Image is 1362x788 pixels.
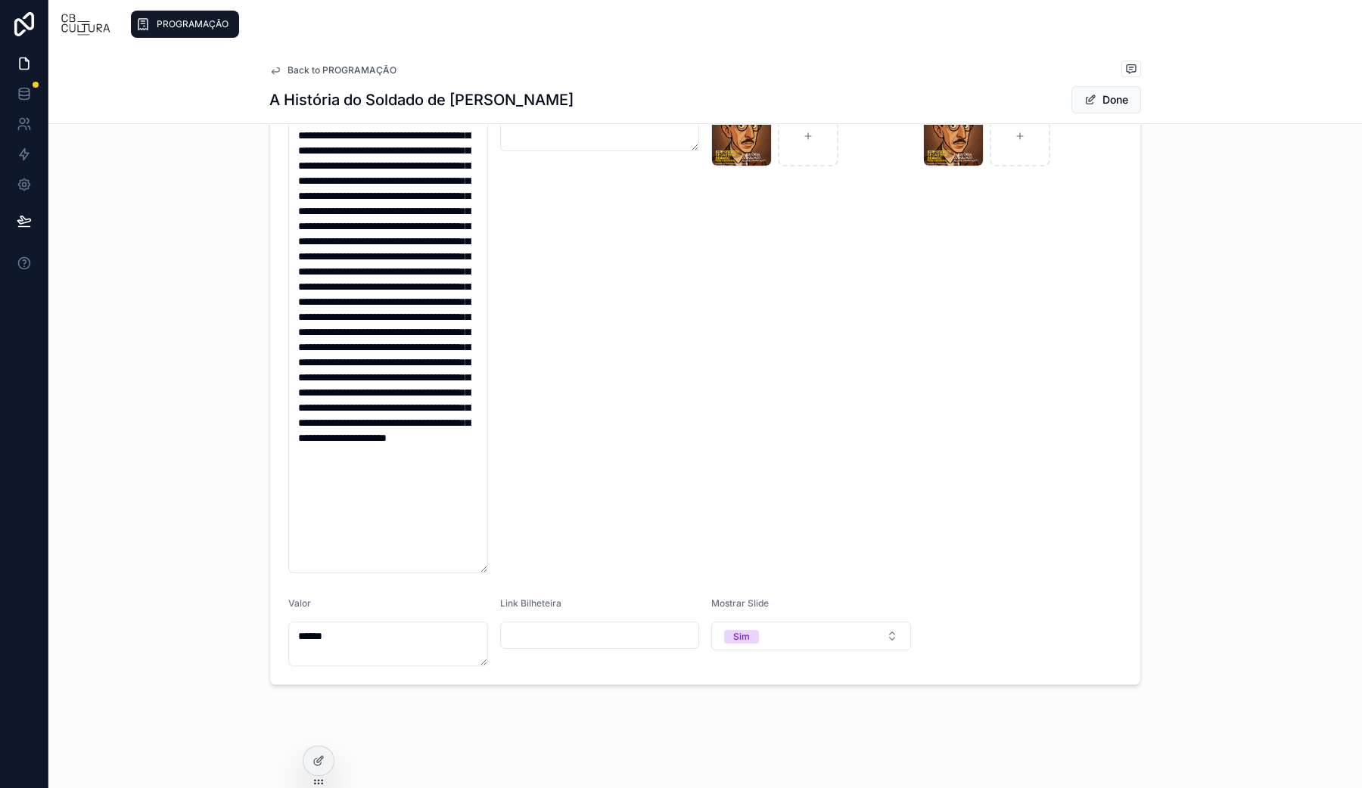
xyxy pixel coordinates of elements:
[1071,86,1141,113] button: Done
[500,597,561,609] span: Link Bilheteira
[733,630,750,644] div: Sim
[269,64,396,76] a: Back to PROGRAMAÇÃO
[288,64,396,76] span: Back to PROGRAMAÇÃO
[711,622,911,650] button: Select Button
[61,12,111,36] img: App logo
[123,8,1350,41] div: scrollable content
[131,11,239,38] a: PROGRAMAÇÃO
[157,18,229,30] span: PROGRAMAÇÃO
[711,597,769,609] span: Mostrar Slide
[288,597,311,609] span: Valor
[269,89,574,110] h1: A História do Soldado de [PERSON_NAME]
